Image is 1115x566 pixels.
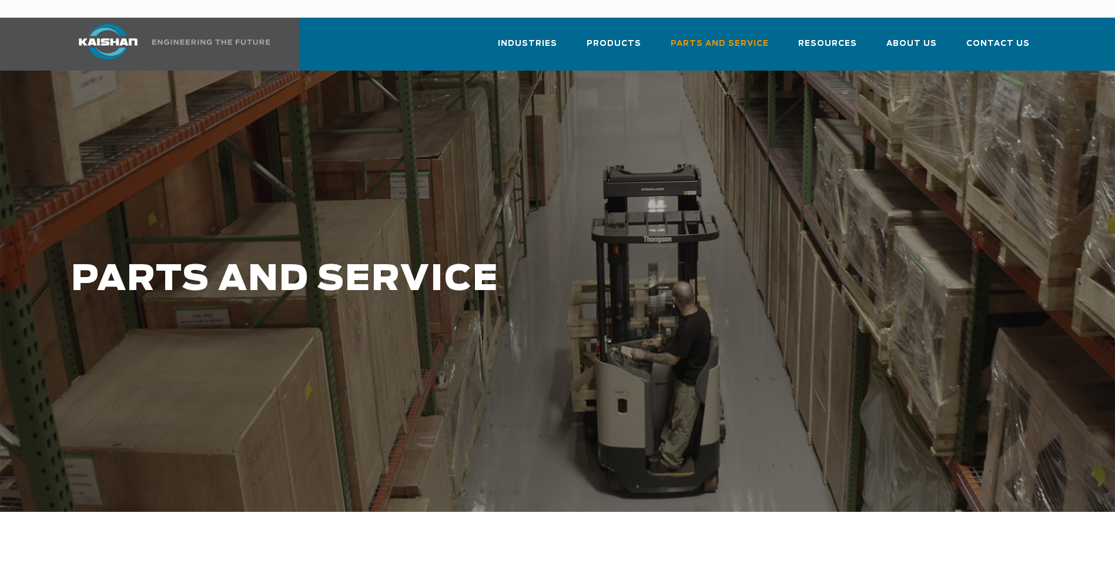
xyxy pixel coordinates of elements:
[798,28,857,68] a: Resources
[498,28,557,68] a: Industries
[152,39,270,45] img: Engineering the future
[587,28,641,68] a: Products
[671,28,769,68] a: Parts and Service
[71,260,880,299] h1: PARTS AND SERVICE
[886,37,937,51] span: About Us
[966,37,1030,51] span: Contact Us
[886,28,937,68] a: About Us
[671,37,769,51] span: Parts and Service
[498,37,557,51] span: Industries
[587,37,641,51] span: Products
[966,28,1030,68] a: Contact Us
[64,24,152,59] img: kaishan logo
[64,18,272,71] a: Kaishan USA
[798,37,857,51] span: Resources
